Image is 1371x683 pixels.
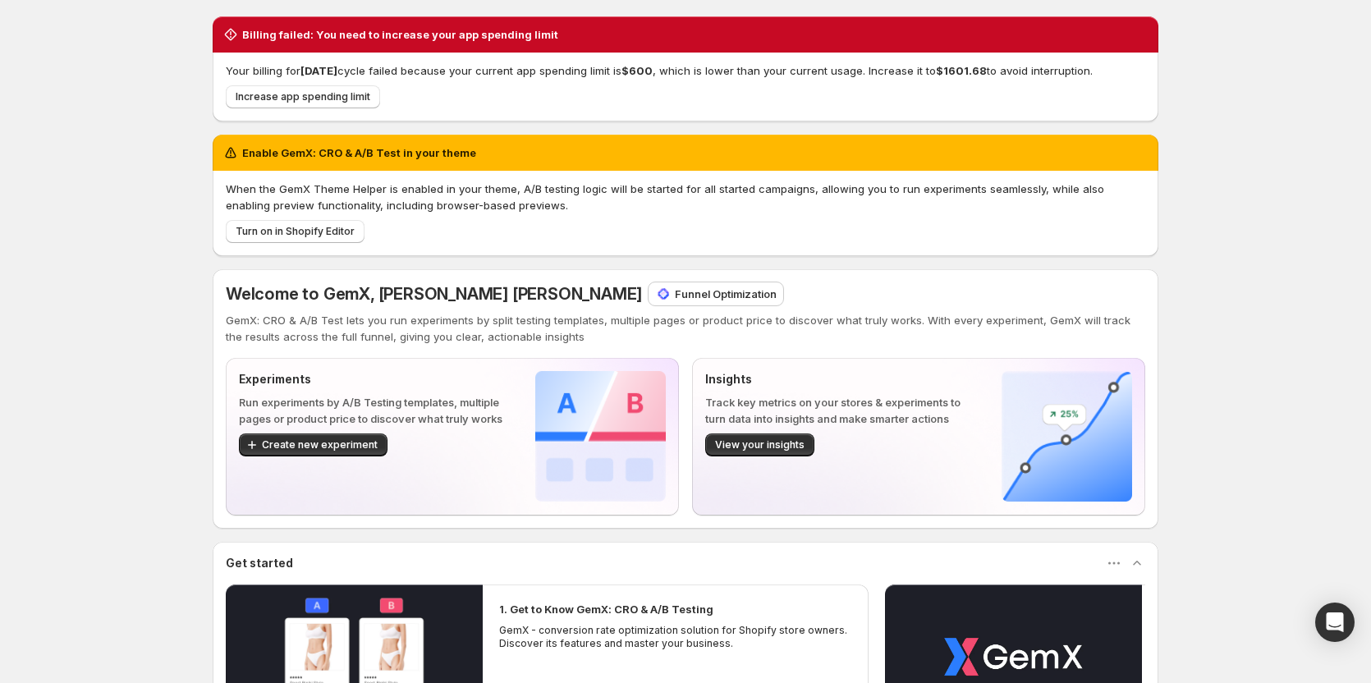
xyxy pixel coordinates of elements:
[705,433,814,456] button: View your insights
[226,85,380,108] button: Increase app spending limit
[226,284,642,304] span: Welcome to GemX, [PERSON_NAME] [PERSON_NAME]
[236,225,355,238] span: Turn on in Shopify Editor
[239,433,387,456] button: Create new experiment
[715,438,805,452] span: View your insights
[226,220,365,243] button: Turn on in Shopify Editor
[675,286,777,302] p: Funnel Optimization
[705,371,975,387] p: Insights
[655,286,672,302] img: Funnel Optimization
[1002,371,1132,502] img: Insights
[242,26,558,43] h2: Billing failed: You need to increase your app spending limit
[300,64,337,77] span: [DATE]
[239,371,509,387] p: Experiments
[1315,603,1355,642] div: Open Intercom Messenger
[499,601,713,617] h2: 1. Get to Know GemX: CRO & A/B Testing
[621,64,653,77] span: $600
[262,438,378,452] span: Create new experiment
[242,144,476,161] h2: Enable GemX: CRO & A/B Test in your theme
[236,90,370,103] span: Increase app spending limit
[226,312,1145,345] p: GemX: CRO & A/B Test lets you run experiments by split testing templates, multiple pages or produ...
[226,181,1145,213] p: When the GemX Theme Helper is enabled in your theme, A/B testing logic will be started for all st...
[936,64,987,77] span: $1601.68
[705,394,975,427] p: Track key metrics on your stores & experiments to turn data into insights and make smarter actions
[499,624,852,650] p: GemX - conversion rate optimization solution for Shopify store owners. Discover its features and ...
[535,371,666,502] img: Experiments
[226,555,293,571] h3: Get started
[239,394,509,427] p: Run experiments by A/B Testing templates, multiple pages or product price to discover what truly ...
[226,62,1145,79] p: Your billing for cycle failed because your current app spending limit is , which is lower than yo...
